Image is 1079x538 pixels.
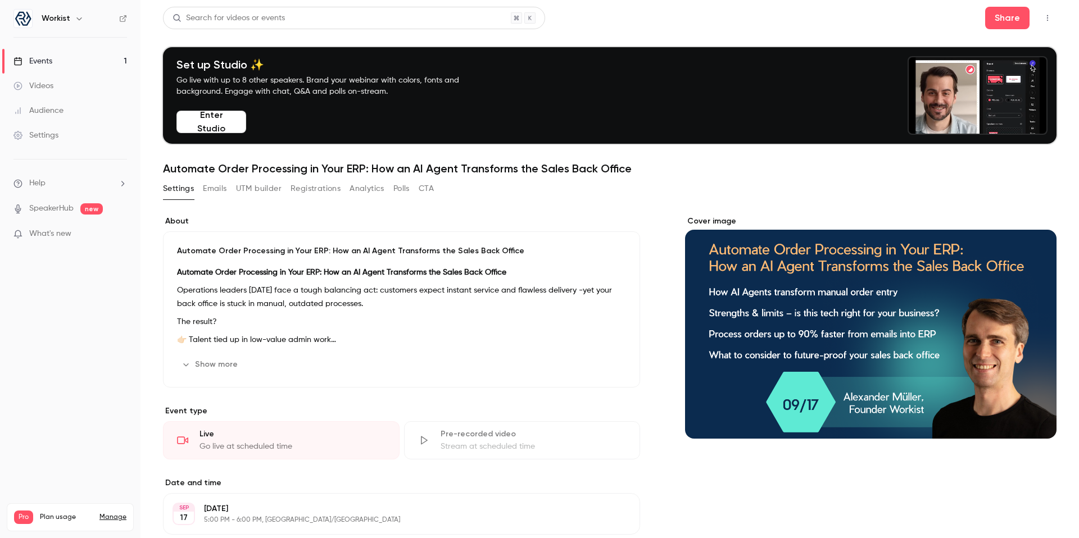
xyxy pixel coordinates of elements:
div: Videos [13,80,53,92]
p: Go live with up to 8 other speakers. Brand your webinar with colors, fonts and background. Engage... [176,75,486,97]
label: Cover image [685,216,1057,227]
button: Registrations [291,180,341,198]
label: About [163,216,640,227]
p: 17 [180,512,188,523]
img: Workist [14,10,32,28]
div: Search for videos or events [173,12,285,24]
div: Go live at scheduled time [200,441,386,452]
button: UTM builder [236,180,282,198]
button: Emails [203,180,226,198]
iframe: Noticeable Trigger [114,229,127,239]
p: Event type [163,405,640,417]
div: Audience [13,105,64,116]
span: Pro [14,510,33,524]
span: What's new [29,228,71,240]
p: [DATE] [204,503,581,514]
div: LiveGo live at scheduled time [163,421,400,459]
button: Settings [163,180,194,198]
h1: Automate Order Processing in Your ERP: How an AI Agent Transforms the Sales Back Office [163,162,1057,175]
h6: Workist [42,13,70,24]
a: SpeakerHub [29,203,74,215]
div: Pre-recorded video [441,428,627,440]
p: 5:00 PM - 6:00 PM, [GEOGRAPHIC_DATA]/[GEOGRAPHIC_DATA] [204,516,581,525]
h4: Set up Studio ✨ [176,58,486,71]
p: Operations leaders [DATE] face a tough balancing act: customers expect instant service and flawle... [177,284,626,311]
div: Live [200,428,386,440]
div: Stream at scheduled time [441,441,627,452]
button: Share [985,7,1030,29]
button: Polls [393,180,410,198]
a: Manage [99,513,126,522]
span: Plan usage [40,513,93,522]
p: 👉🏻 Talent tied up in low-value admin work [177,333,626,346]
p: Automate Order Processing in Your ERP: How an AI Agent Transforms the Sales Back Office [177,245,626,257]
div: Settings [13,130,58,141]
span: Help [29,177,46,189]
button: Analytics [350,180,384,198]
span: new [80,203,103,215]
div: Pre-recorded videoStream at scheduled time [404,421,641,459]
button: Show more [177,355,244,373]
section: Cover image [685,216,1057,439]
div: SEP [174,504,194,512]
button: Enter Studio [176,111,246,133]
div: Events [13,56,52,67]
label: Date and time [163,477,640,489]
strong: Automate Order Processing in Your ERP: How an AI Agent Transforms the Sales Back Office [177,268,506,276]
li: help-dropdown-opener [13,177,127,189]
button: CTA [419,180,434,198]
p: The result? [177,315,626,329]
